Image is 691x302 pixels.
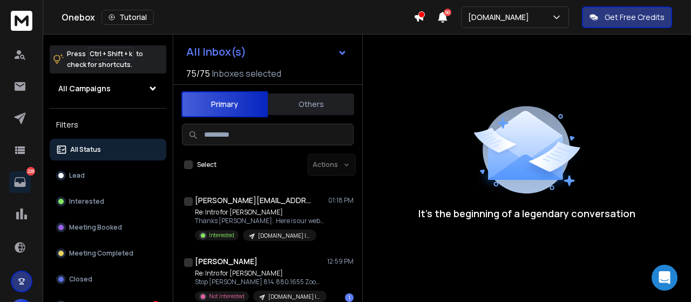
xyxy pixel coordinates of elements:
[101,10,154,25] button: Tutorial
[67,49,143,70] p: Press to check for shortcuts.
[468,12,533,23] p: [DOMAIN_NAME]
[605,12,665,23] p: Get Free Credits
[195,256,258,267] h1: [PERSON_NAME]
[69,223,122,232] p: Meeting Booked
[195,278,324,286] p: Stop [PERSON_NAME] 814.880.1655 ZoomOut
[50,217,166,238] button: Meeting Booked
[50,78,166,99] button: All Campaigns
[582,6,672,28] button: Get Free Credits
[186,67,210,80] span: 75 / 75
[345,293,354,302] div: 1
[652,265,678,291] div: Open Intercom Messenger
[212,67,281,80] h3: Inboxes selected
[209,292,245,300] p: Not Interested
[50,269,166,290] button: Closed
[418,206,635,221] p: It’s the beginning of a legendary conversation
[70,145,101,154] p: All Status
[178,41,356,63] button: All Inbox(s)
[209,231,234,239] p: Interested
[9,171,31,193] a: 228
[327,257,354,266] p: 12:59 PM
[69,275,92,284] p: Closed
[50,191,166,212] button: Interested
[197,160,216,169] label: Select
[258,232,310,240] p: [DOMAIN_NAME] | 12.7k FB Ads
[50,165,166,186] button: Lead
[58,83,111,94] h1: All Campaigns
[195,217,324,225] p: Thanks [PERSON_NAME]. Here is our website: [URL][DOMAIN_NAME]
[444,9,451,16] span: 50
[268,293,320,301] p: [DOMAIN_NAME] | 12.7k FB Ads
[62,10,414,25] div: Onebox
[50,243,166,264] button: Meeting Completed
[268,92,354,116] button: Others
[195,195,314,206] h1: [PERSON_NAME][EMAIL_ADDRESS][DOMAIN_NAME]
[50,139,166,160] button: All Status
[195,269,324,278] p: Re: Intro for [PERSON_NAME]
[195,208,324,217] p: Re: Intro for [PERSON_NAME]
[181,91,268,117] button: Primary
[26,167,35,176] p: 228
[69,249,133,258] p: Meeting Completed
[186,46,246,57] h1: All Inbox(s)
[50,117,166,132] h3: Filters
[69,171,85,180] p: Lead
[328,196,354,205] p: 01:18 PM
[69,197,104,206] p: Interested
[88,48,134,60] span: Ctrl + Shift + k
